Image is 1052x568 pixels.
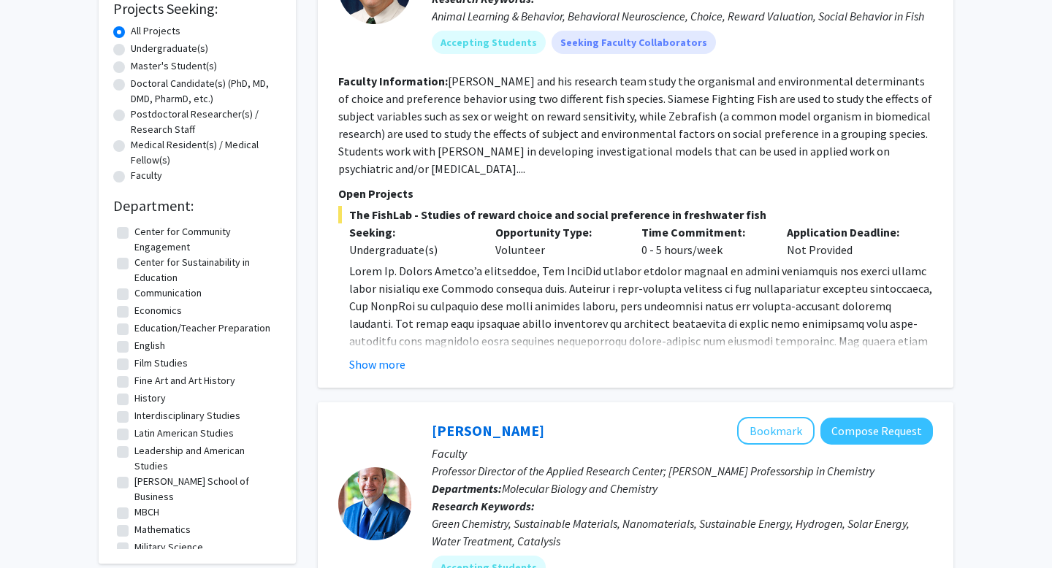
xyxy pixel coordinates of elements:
[131,76,281,107] label: Doctoral Candidate(s) (PhD, MD, DMD, PharmD, etc.)
[134,373,235,388] label: Fine Art and Art History
[134,443,278,474] label: Leadership and American Studies
[134,303,182,318] label: Economics
[113,197,281,215] h2: Department:
[820,418,933,445] button: Compose Request to Tarek Abdel-Fattah
[641,223,766,241] p: Time Commitment:
[134,504,159,520] label: MBCH
[134,285,202,301] label: Communication
[131,168,162,183] label: Faculty
[134,391,166,406] label: History
[349,223,473,241] p: Seeking:
[131,23,180,39] label: All Projects
[134,474,278,504] label: [PERSON_NAME] School of Business
[349,264,932,559] span: Lorem Ip. Dolors Ametco’a elitseddoe, Tem InciDid utlabor etdolor magnaal en admini veniamquis no...
[432,481,502,496] b: Departments:
[552,31,716,54] mat-chip: Seeking Faculty Collaborators
[131,107,281,137] label: Postdoctoral Researcher(s) / Research Staff
[432,421,544,440] a: [PERSON_NAME]
[787,223,911,241] p: Application Deadline:
[338,74,448,88] b: Faculty Information:
[484,223,630,258] div: Volunteer
[134,321,270,336] label: Education/Teacher Preparation
[432,462,933,480] p: Professor Director of the Applied Research Center; [PERSON_NAME] Professorship in Chemistry
[134,408,240,423] label: Interdisciplinary Studies
[131,41,208,56] label: Undergraduate(s)
[432,515,933,550] div: Green Chemistry, Sustainable Materials, Nanomaterials, Sustainable Energy, Hydrogen, Solar Energy...
[432,499,535,513] b: Research Keywords:
[11,502,62,557] iframe: Chat
[432,445,933,462] p: Faculty
[338,74,932,176] fg-read-more: [PERSON_NAME] and his research team study the organismal and environmental determinants of choice...
[338,185,933,202] p: Open Projects
[349,241,473,258] div: Undergraduate(s)
[432,31,546,54] mat-chip: Accepting Students
[495,223,620,241] p: Opportunity Type:
[134,338,165,353] label: English
[502,481,657,496] span: Molecular Biology and Chemistry
[338,206,933,223] span: The FishLab - Studies of reward choice and social preference in freshwater fish
[134,540,203,555] label: Military Science
[776,223,922,258] div: Not Provided
[131,137,281,168] label: Medical Resident(s) / Medical Fellow(s)
[134,255,278,285] label: Center for Sustainability in Education
[134,224,278,255] label: Center for Community Engagement
[131,58,217,74] label: Master's Student(s)
[134,426,234,441] label: Latin American Studies
[134,356,188,371] label: Film Studies
[349,356,405,373] button: Show more
[432,7,933,25] div: Animal Learning & Behavior, Behavioral Neuroscience, Choice, Reward Valuation, Social Behavior in...
[134,522,191,537] label: Mathematics
[737,417,815,445] button: Add Tarek Abdel-Fattah to Bookmarks
[630,223,777,258] div: 0 - 5 hours/week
